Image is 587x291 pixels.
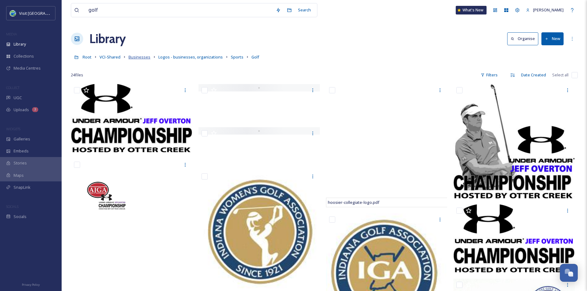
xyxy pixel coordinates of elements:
[251,53,259,61] a: Golf
[507,32,541,45] a: Organise
[83,53,92,61] a: Root
[83,54,92,60] span: Root
[19,10,89,16] span: Visit [GEOGRAPHIC_DATA] [US_STATE]
[22,281,40,288] a: Privacy Policy
[100,54,120,60] span: VCI-Shared
[518,69,549,81] div: Date Created
[14,53,34,59] span: Collections
[14,41,26,47] span: Library
[14,95,22,101] span: UGC
[251,54,259,60] span: Golf
[456,6,487,14] a: What's New
[453,84,575,198] img: UA Jeff Overton Championship hosted by Otter Creek.jpg
[478,69,501,81] div: Filters
[552,72,569,78] span: Select all
[14,65,41,71] span: Media Centres
[507,32,538,45] button: Organise
[89,30,126,48] a: Library
[71,84,192,152] img: Under Armour Jeff Over logo.jpg
[14,184,31,190] span: SnapLink
[32,107,38,112] div: 3
[22,283,40,287] span: Privacy Policy
[128,54,150,60] span: Businesses
[128,53,150,61] a: Businesses
[541,32,564,45] button: New
[533,7,564,13] span: [PERSON_NAME]
[6,85,19,90] span: COLLECT
[14,107,29,113] span: Uploads
[295,4,314,16] div: Search
[328,200,379,205] span: hoosier-collegiate-logo.pdf
[523,4,567,16] a: [PERSON_NAME]
[71,72,83,78] span: 24 file s
[14,136,30,142] span: Galleries
[158,53,223,61] a: Logos - businesses, organizations
[6,32,17,36] span: MEDIA
[231,53,243,61] a: Sports
[560,264,578,282] button: Open Chat
[6,204,18,209] span: SOCIALS
[453,204,575,273] img: UA JO text only logo hosted by Otter Creek.jpg
[14,148,29,154] span: Embeds
[10,10,16,16] img: cvctwitlogo_400x400.jpg
[6,127,20,131] span: WIDGETS
[158,54,223,60] span: Logos - businesses, organizations
[231,54,243,60] span: Sports
[85,3,273,17] input: Search your library
[14,214,26,220] span: Socials
[14,160,27,166] span: Stories
[14,172,24,178] span: Maps
[100,53,120,61] a: VCI-Shared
